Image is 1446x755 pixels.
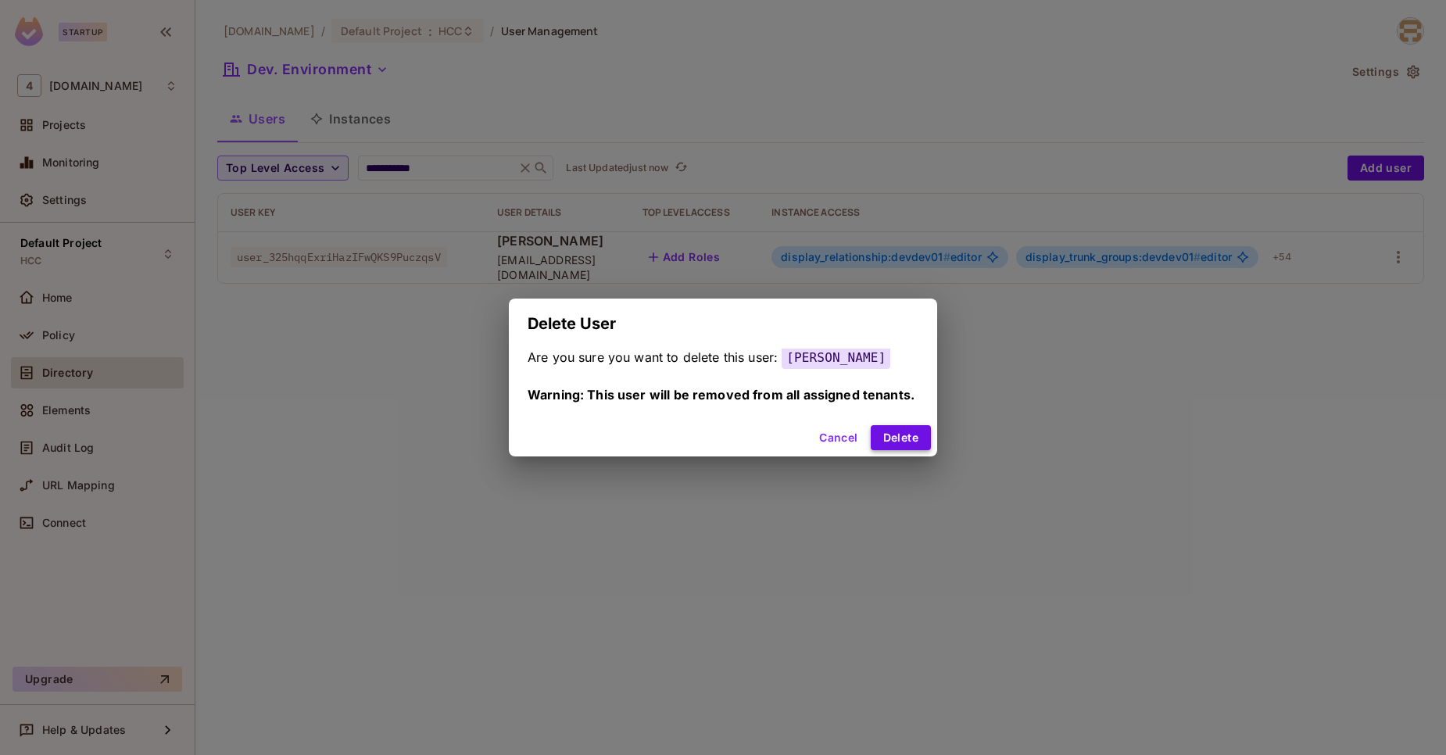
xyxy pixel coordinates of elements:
button: Cancel [813,425,864,450]
h2: Delete User [509,299,937,349]
span: [PERSON_NAME] [782,346,890,369]
span: Are you sure you want to delete this user: [528,349,778,365]
span: Warning: This user will be removed from all assigned tenants. [528,387,914,403]
button: Delete [871,425,931,450]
